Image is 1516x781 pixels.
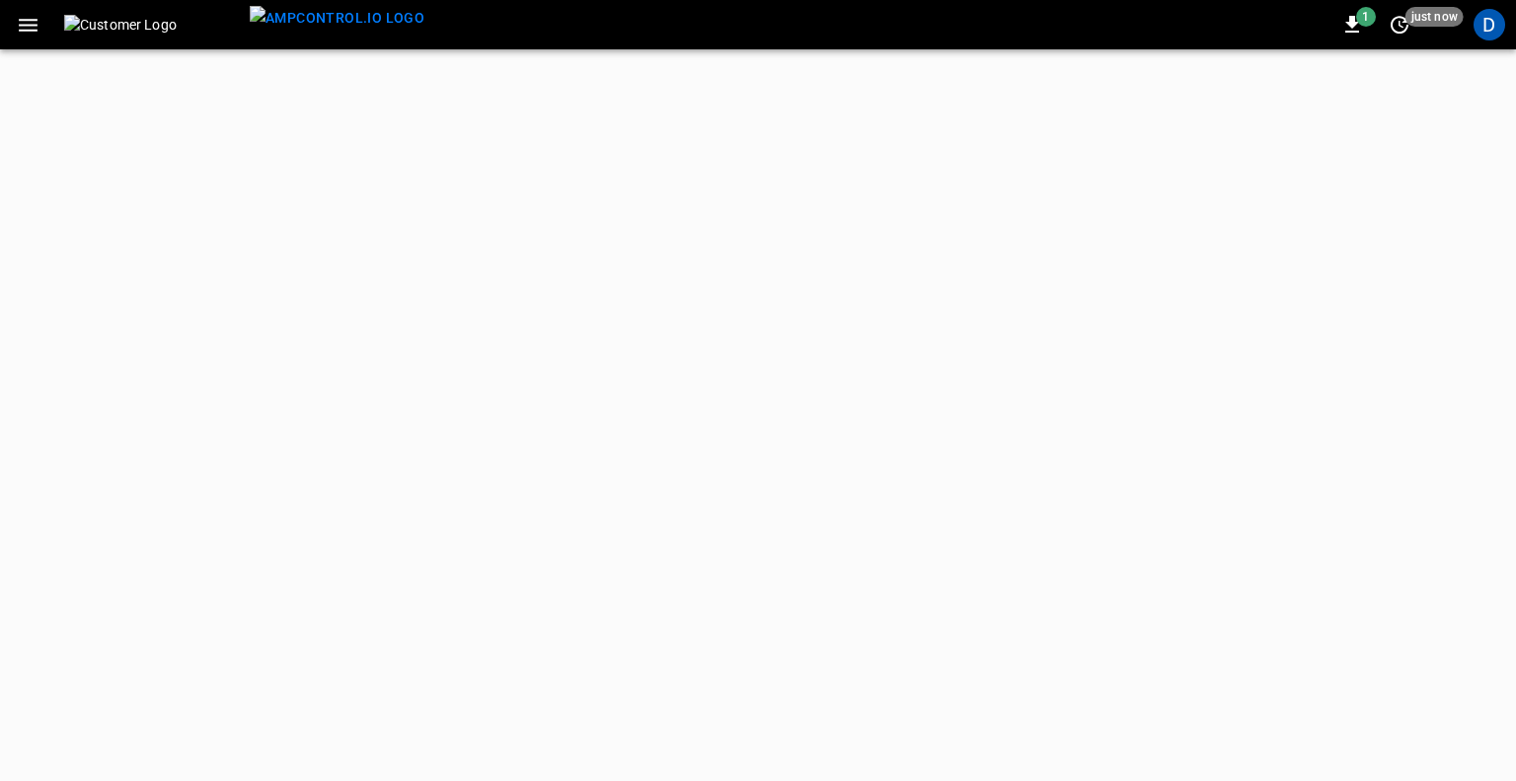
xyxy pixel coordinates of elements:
button: set refresh interval [1384,9,1415,40]
img: ampcontrol.io logo [250,6,424,31]
span: 1 [1356,7,1376,27]
img: Customer Logo [64,15,242,35]
span: just now [1405,7,1464,27]
div: profile-icon [1474,9,1505,40]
